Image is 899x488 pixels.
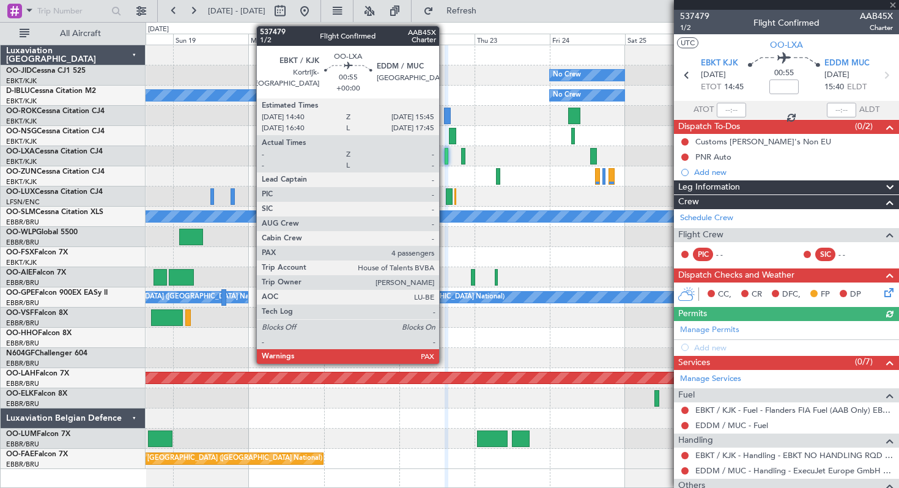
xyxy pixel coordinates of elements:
[6,379,39,388] a: EBBR/BRU
[6,451,68,458] a: OO-FAEFalcon 7X
[6,330,38,337] span: OO-HHO
[824,81,844,94] span: 15:40
[680,212,733,224] a: Schedule Crew
[6,209,35,216] span: OO-SLM
[6,350,87,357] a: N604GFChallenger 604
[6,359,39,368] a: EBBR/BRU
[855,355,873,368] span: (0/7)
[855,120,873,133] span: (0/2)
[678,228,723,242] span: Flight Crew
[248,34,324,45] div: Mon 20
[859,104,879,116] span: ALDT
[678,120,740,134] span: Dispatch To-Dos
[6,298,39,308] a: EBBR/BRU
[6,330,72,337] a: OO-HHOFalcon 8X
[6,128,37,135] span: OO-NSG
[6,157,37,166] a: EBKT/KJK
[678,434,713,448] span: Handling
[6,269,32,276] span: OO-AIE
[677,37,698,48] button: UTC
[718,289,731,301] span: CC,
[550,34,625,45] div: Fri 24
[553,66,581,84] div: No Crew
[300,288,505,306] div: No Crew [GEOGRAPHIC_DATA] ([GEOGRAPHIC_DATA] National)
[695,152,731,162] div: PNR Auto
[770,39,803,51] span: OO-LXA
[752,289,762,301] span: CR
[753,17,819,29] div: Flight Confirmed
[324,34,399,45] div: Tue 21
[815,248,835,261] div: SIC
[824,69,849,81] span: [DATE]
[838,249,866,260] div: - -
[701,81,721,94] span: ETOT
[6,460,39,469] a: EBBR/BRU
[6,128,105,135] a: OO-NSGCessna Citation CJ4
[693,248,713,261] div: PIC
[774,67,794,79] span: 00:55
[6,370,35,377] span: OO-LAH
[553,86,581,105] div: No Crew
[695,420,768,431] a: EDDM / MUC - Fuel
[678,268,794,283] span: Dispatch Checks and Weather
[13,24,133,43] button: All Aircraft
[6,87,96,95] a: D-IBLUCessna Citation M2
[6,168,105,176] a: OO-ZUNCessna Citation CJ4
[6,67,32,75] span: OO-JID
[6,289,35,297] span: OO-GPE
[6,148,35,155] span: OO-LXA
[694,104,714,116] span: ATOT
[701,57,738,70] span: EBKT KJK
[6,76,37,86] a: EBKT/KJK
[6,168,37,176] span: OO-ZUN
[6,350,35,357] span: N604GF
[6,218,39,227] a: EBBR/BRU
[148,24,169,35] div: [DATE]
[850,289,861,301] span: DP
[6,188,35,196] span: OO-LUX
[678,356,710,370] span: Services
[695,465,893,476] a: EDDM / MUC - Handling - ExecuJet Europe GmbH EDDM / MUC
[6,229,78,236] a: OO-WLPGlobal 5500
[6,451,34,458] span: OO-FAE
[6,278,39,287] a: EBBR/BRU
[695,405,893,415] a: EBKT / KJK - Fuel - Flanders FIA Fuel (AAB Only) EBKT / KJK
[6,431,37,438] span: OO-LUM
[6,249,68,256] a: OO-FSXFalcon 7X
[6,431,70,438] a: OO-LUMFalcon 7X
[678,388,695,402] span: Fuel
[208,6,265,17] span: [DATE] - [DATE]
[6,339,39,348] a: EBBR/BRU
[625,34,700,45] div: Sat 25
[6,289,108,297] a: OO-GPEFalcon 900EX EASy II
[6,440,39,449] a: EBBR/BRU
[678,195,699,209] span: Crew
[6,177,37,187] a: EBKT/KJK
[701,69,726,81] span: [DATE]
[6,309,68,317] a: OO-VSFFalcon 8X
[6,148,103,155] a: OO-LXACessna Citation CJ4
[6,137,37,146] a: EBKT/KJK
[6,249,34,256] span: OO-FSX
[6,399,39,409] a: EBBR/BRU
[782,289,801,301] span: DFC,
[821,289,830,301] span: FP
[695,136,831,147] div: Customs [PERSON_NAME]'s Non EU
[32,29,129,38] span: All Aircraft
[6,370,69,377] a: OO-LAHFalcon 7X
[6,188,103,196] a: OO-LUXCessna Citation CJ4
[6,309,34,317] span: OO-VSF
[847,81,867,94] span: ELDT
[824,57,870,70] span: EDDM MUC
[6,209,103,216] a: OO-SLMCessna Citation XLS
[6,108,37,115] span: OO-ROK
[101,449,322,468] div: Planned Maint [GEOGRAPHIC_DATA] ([GEOGRAPHIC_DATA] National)
[6,229,36,236] span: OO-WLP
[860,23,893,33] span: Charter
[678,180,740,194] span: Leg Information
[724,81,744,94] span: 14:45
[860,10,893,23] span: AAB45X
[6,258,37,267] a: EBKT/KJK
[173,34,248,45] div: Sun 19
[418,1,491,21] button: Refresh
